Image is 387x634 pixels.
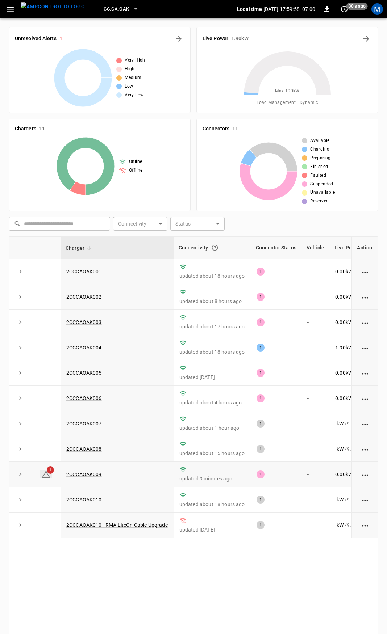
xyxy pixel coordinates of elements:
[66,319,102,325] a: 2CCCAOAK003
[66,471,102,477] a: 2CCCAOAK009
[129,158,142,165] span: Online
[310,155,331,162] span: Preparing
[301,284,329,310] td: -
[237,5,262,13] p: Local time
[15,418,26,429] button: expand row
[179,399,245,406] p: updated about 4 hours ago
[15,469,26,480] button: expand row
[125,74,141,81] span: Medium
[301,310,329,335] td: -
[310,146,329,153] span: Charging
[39,125,45,133] h6: 11
[125,66,135,73] span: High
[179,526,245,533] p: updated [DATE]
[335,521,373,529] div: / 9.98 kW
[335,344,353,351] p: 1.90 kW
[310,172,326,179] span: Faulted
[301,237,329,259] th: Vehicle
[179,475,245,482] p: updated 9 minutes ago
[15,368,26,378] button: expand row
[40,470,52,478] a: 1
[231,35,249,43] h6: 1.90 kW
[15,444,26,454] button: expand row
[361,420,370,427] div: action cell options
[310,181,333,188] span: Suspended
[257,268,265,276] div: 1
[335,319,353,326] p: 0.00 kW
[179,450,245,457] p: updated about 15 hours ago
[263,5,315,13] p: [DATE] 17:59:58 -07:00
[173,33,184,45] button: All Alerts
[66,294,102,300] a: 2CCCAOAK002
[301,335,329,360] td: -
[301,386,329,411] td: -
[310,163,328,171] span: Finished
[335,293,373,301] div: / 9.98 kW
[232,125,238,133] h6: 11
[335,344,373,351] div: / 9.98 kW
[179,424,245,432] p: updated about 1 hour ago
[203,35,228,43] h6: Live Power
[335,445,373,453] div: / 9.98 kW
[335,496,373,503] div: / 9.98 kW
[335,268,353,275] p: 0.00 kW
[275,88,300,95] span: Max. 100 kW
[15,35,57,43] h6: Unresolved Alerts
[179,501,245,508] p: updated about 18 hours ago
[335,369,353,377] p: 0.00 kW
[335,395,353,402] p: 0.00 kW
[66,244,94,252] span: Charger
[15,494,26,505] button: expand row
[257,394,265,402] div: 1
[361,268,370,275] div: action cell options
[179,241,246,254] div: Connectivity
[301,513,329,538] td: -
[361,344,370,351] div: action cell options
[301,411,329,436] td: -
[335,293,353,301] p: 0.00 kW
[208,241,221,254] button: Connection between the charger and our software.
[301,360,329,386] td: -
[257,521,265,529] div: 1
[21,2,85,11] img: ampcontrol.io logo
[47,466,54,474] span: 1
[335,445,344,453] p: - kW
[361,319,370,326] div: action cell options
[129,167,143,174] span: Offline
[179,272,245,280] p: updated about 18 hours ago
[301,487,329,513] td: -
[361,293,370,301] div: action cell options
[361,33,372,45] button: Energy Overview
[257,470,265,478] div: 1
[15,342,26,353] button: expand row
[15,266,26,277] button: expand row
[310,189,335,196] span: Unavailable
[257,99,318,106] span: Load Management = Dynamic
[310,198,329,205] span: Reserved
[301,259,329,284] td: -
[329,237,379,259] th: Live Power
[104,5,129,13] span: CC.CA.OAK
[125,83,133,90] span: Low
[251,237,301,259] th: Connector Status
[335,471,373,478] div: / 9.98 kW
[361,496,370,503] div: action cell options
[179,323,245,330] p: updated about 17 hours ago
[257,318,265,326] div: 1
[179,298,245,305] p: updated about 8 hours ago
[361,471,370,478] div: action cell options
[66,497,102,503] a: 2CCCAOAK010
[361,395,370,402] div: action cell options
[15,393,26,404] button: expand row
[125,57,145,64] span: Very High
[351,237,378,259] th: Action
[66,345,102,350] a: 2CCCAOAK004
[335,471,353,478] p: 0.00 kW
[66,446,102,452] a: 2CCCAOAK008
[66,421,102,427] a: 2CCCAOAK007
[346,3,368,10] span: 30 s ago
[15,520,26,530] button: expand row
[179,374,245,381] p: updated [DATE]
[335,395,373,402] div: / 9.98 kW
[66,395,102,401] a: 2CCCAOAK006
